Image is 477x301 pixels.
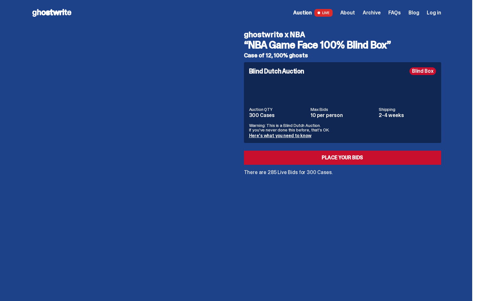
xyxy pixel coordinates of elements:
[249,107,307,112] dt: Auction QTY
[249,133,311,138] a: Here's what you need to know
[427,10,441,15] a: Log in
[293,9,332,17] a: Auction LIVE
[249,113,307,118] dd: 300 Cases
[340,10,355,15] a: About
[249,123,436,132] p: Warning: This is a Blind Dutch Auction. If you’ve never done this before, that’s OK.
[363,10,381,15] a: Archive
[311,113,375,118] dd: 10 per person
[244,151,441,165] a: Place your Bids
[408,10,419,15] a: Blog
[249,68,304,74] h4: Blind Dutch Auction
[244,170,441,175] p: There are 285 Live Bids for 300 Cases.
[379,113,436,118] dd: 2-4 weeks
[311,107,375,112] dt: Max Bids
[244,53,441,58] h5: Case of 12, 100% ghosts
[293,10,312,15] span: Auction
[409,67,436,75] div: Blind Box
[388,10,401,15] a: FAQs
[314,9,333,17] span: LIVE
[244,31,441,38] h4: ghostwrite x NBA
[379,107,436,112] dt: Shipping
[244,40,441,50] h3: “NBA Game Face 100% Blind Box”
